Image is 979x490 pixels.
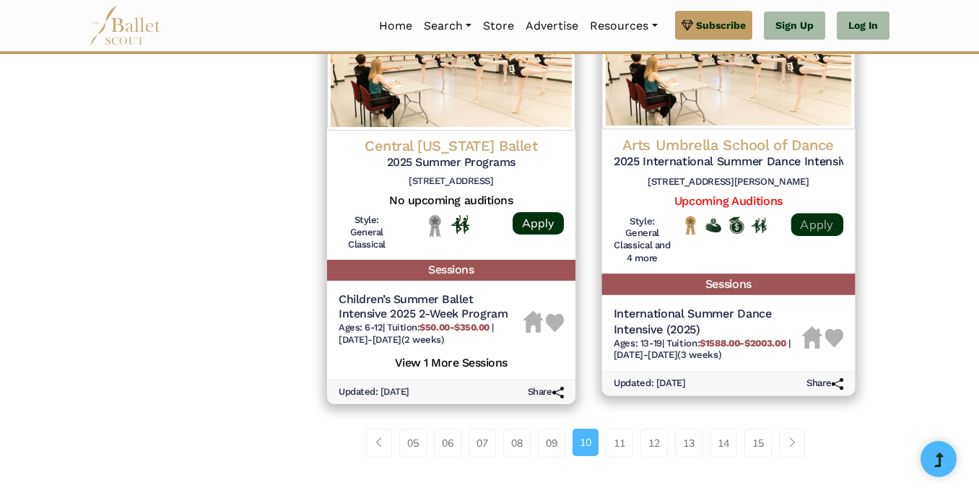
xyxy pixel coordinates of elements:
[584,11,663,41] a: Resources
[451,215,469,234] img: In Person
[339,193,564,209] h5: No upcoming auditions
[744,429,772,458] a: 15
[613,307,801,337] h5: International Summer Dance Intensive (2025)
[613,135,843,154] h4: Arts Umbrella School of Dance
[613,175,843,188] h6: [STREET_ADDRESS][PERSON_NAME]
[339,322,383,333] span: Ages: 6-12
[700,337,786,348] b: $1588.00-$2003.00
[387,322,492,333] span: Tuition:
[764,12,825,40] a: Sign Up
[710,429,737,458] a: 14
[573,429,599,456] a: 10
[426,214,444,237] img: Local
[546,314,564,332] img: Heart
[399,429,427,458] a: 05
[523,311,543,333] img: Housing Unavailable
[339,334,444,345] span: [DATE]-[DATE] (2 weeks)
[801,326,822,349] img: Housing Unavailable
[751,217,766,233] img: In Person
[806,377,843,390] h6: Share
[696,17,746,33] span: Subscribe
[477,11,520,41] a: Store
[373,11,418,41] a: Home
[469,429,496,458] a: 07
[503,429,531,458] a: 08
[824,328,843,347] img: Heart
[613,349,721,360] span: [DATE]-[DATE] (3 weeks)
[613,337,661,348] span: Ages: 13-19
[601,274,854,294] h5: Sessions
[538,429,565,458] a: 09
[640,429,668,458] a: 12
[674,193,782,207] a: Upcoming Auditions
[728,216,743,234] img: Offers Scholarship
[675,11,752,40] a: Subscribe
[434,429,461,458] a: 06
[366,429,813,458] nav: Page navigation example
[327,260,575,281] h5: Sessions
[339,352,564,371] h5: View 1 More Sessions
[339,175,564,188] h6: [STREET_ADDRESS]
[606,429,633,458] a: 11
[339,136,564,155] h4: Central [US_STATE] Ballet
[339,386,409,398] h6: Updated: [DATE]
[339,155,564,170] h5: 2025 Summer Programs
[339,292,523,323] h5: Children’s Summer Ballet Intensive 2025 2-Week Program
[666,337,788,348] span: Tuition:
[682,17,693,33] img: gem.svg
[339,214,395,251] h6: Style: General Classical
[613,337,801,362] h6: | |
[339,322,523,346] h6: | |
[613,377,685,390] h6: Updated: [DATE]
[837,12,889,40] a: Log In
[513,212,564,235] a: Apply
[520,11,584,41] a: Advertise
[419,322,489,333] b: $50.00-$350.00
[528,386,564,398] h6: Share
[613,215,670,265] h6: Style: General Classical and 4 more
[418,11,477,41] a: Search
[705,218,721,232] img: Offers Financial Aid
[675,429,702,458] a: 13
[791,213,843,236] a: Apply
[613,154,843,170] h5: 2025 International Summer Dance Intensive
[682,216,697,235] img: National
